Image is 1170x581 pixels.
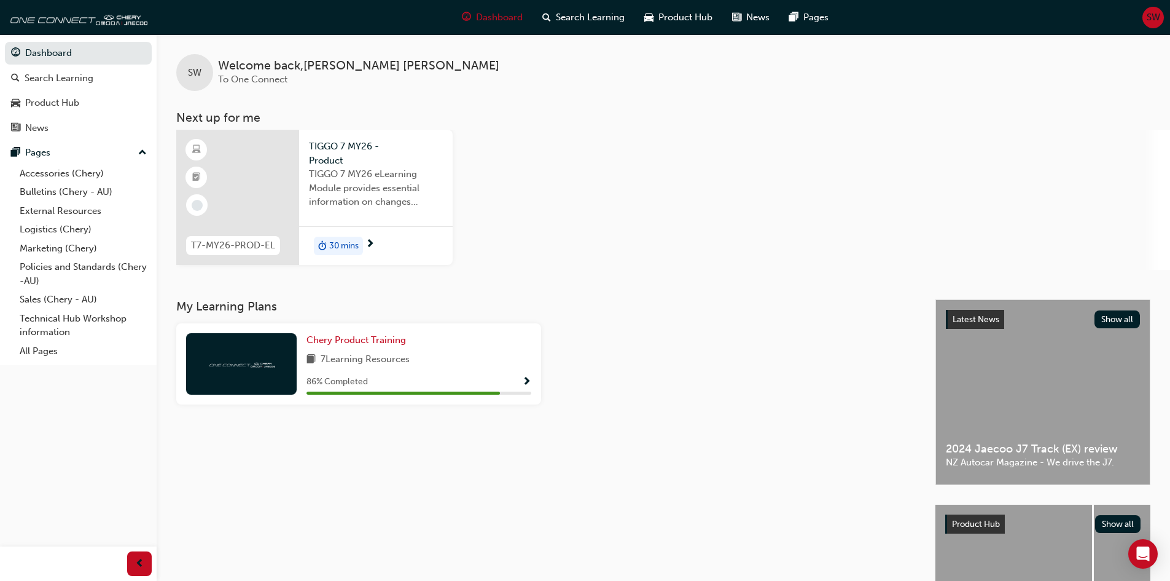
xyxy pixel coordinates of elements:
a: External Resources [15,202,152,221]
span: learningResourceType_ELEARNING-icon [192,142,201,158]
span: SW [1147,10,1160,25]
span: Product Hub [658,10,712,25]
button: DashboardSearch LearningProduct HubNews [5,39,152,141]
span: news-icon [732,10,741,25]
a: car-iconProduct Hub [634,5,722,30]
span: Welcome back , [PERSON_NAME] [PERSON_NAME] [218,59,499,73]
div: Open Intercom Messenger [1128,539,1158,569]
button: Show Progress [522,374,531,390]
span: 2024 Jaecoo J7 Track (EX) review [946,442,1140,456]
a: Sales (Chery - AU) [15,290,152,309]
span: Show Progress [522,377,531,388]
h3: My Learning Plans [176,299,916,314]
div: Product Hub [25,96,79,110]
span: pages-icon [11,148,20,159]
span: Pages [803,10,829,25]
span: 86 % Completed [306,375,368,389]
a: Latest NewsShow all [946,310,1140,330]
button: Pages [5,141,152,164]
img: oneconnect [6,5,147,30]
span: To One Connect [218,74,287,85]
a: Technical Hub Workshop information [15,309,152,342]
span: next-icon [365,239,375,250]
span: up-icon [138,145,147,161]
a: guage-iconDashboard [452,5,532,30]
span: Latest News [953,314,999,325]
span: car-icon [11,98,20,109]
span: search-icon [11,73,20,84]
span: guage-icon [11,48,20,59]
a: News [5,117,152,140]
span: Product Hub [952,519,1000,529]
h3: Next up for me [157,111,1170,125]
a: Product HubShow all [945,515,1141,534]
a: search-iconSearch Learning [532,5,634,30]
span: pages-icon [789,10,798,25]
span: car-icon [644,10,653,25]
a: Policies and Standards (Chery -AU) [15,258,152,290]
a: Chery Product Training [306,333,411,347]
span: duration-icon [318,238,327,254]
span: search-icon [542,10,551,25]
span: Chery Product Training [306,334,406,346]
span: Search Learning [556,10,625,25]
a: Latest NewsShow all2024 Jaecoo J7 Track (EX) reviewNZ Autocar Magazine - We drive the J7. [935,299,1150,485]
div: News [25,121,49,135]
span: SW [188,66,201,80]
span: book-icon [306,352,316,368]
a: Bulletins (Chery - AU) [15,183,152,202]
span: news-icon [11,123,20,134]
a: Logistics (Chery) [15,220,152,239]
span: prev-icon [135,556,144,572]
span: T7-MY26-PROD-EL [191,239,275,253]
a: news-iconNews [722,5,779,30]
span: Dashboard [476,10,523,25]
span: booktick-icon [192,170,201,186]
span: 30 mins [329,239,359,253]
button: Show all [1094,310,1141,328]
span: 7 Learning Resources [321,352,410,368]
div: Pages [25,146,50,160]
img: oneconnect [208,358,275,370]
button: Show all [1095,515,1141,533]
span: learningRecordVerb_NONE-icon [192,200,203,211]
span: News [746,10,770,25]
a: Search Learning [5,67,152,90]
button: SW [1142,7,1164,28]
a: Marketing (Chery) [15,239,152,258]
a: Product Hub [5,92,152,114]
a: Dashboard [5,42,152,65]
a: All Pages [15,342,152,361]
a: Accessories (Chery) [15,164,152,183]
a: T7-MY26-PROD-ELTIGGO 7 MY26 - ProductTIGGO 7 MY26 eLearning Module provides essential information... [176,130,453,265]
span: TIGGO 7 MY26 - Product [309,140,443,167]
a: pages-iconPages [779,5,838,30]
span: TIGGO 7 MY26 eLearning Module provides essential information on changes introduced with the new M... [309,167,443,209]
span: guage-icon [462,10,471,25]
span: NZ Autocar Magazine - We drive the J7. [946,456,1140,470]
div: Search Learning [25,71,93,85]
